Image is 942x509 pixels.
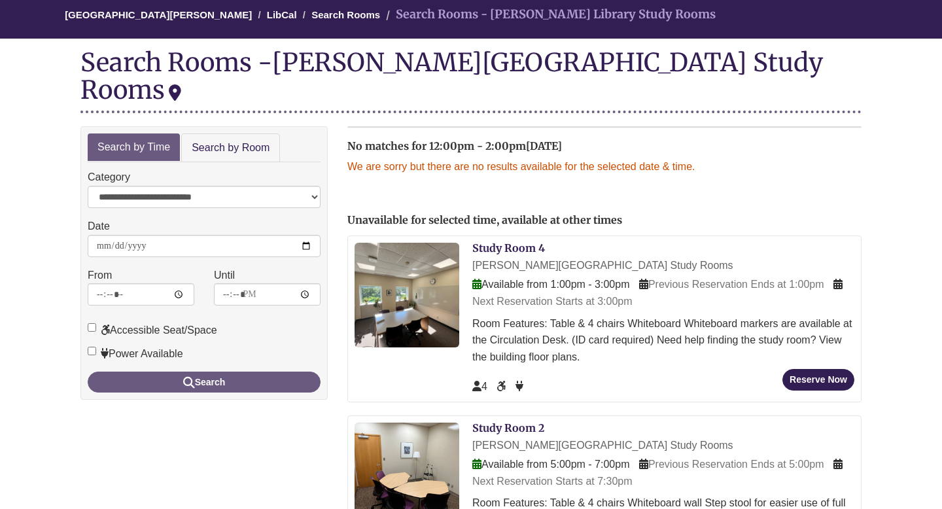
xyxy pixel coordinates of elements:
span: Previous Reservation Ends at 1:00pm [639,279,824,290]
span: Previous Reservation Ends at 5:00pm [639,459,824,470]
span: The capacity of this space [472,381,487,392]
label: From [88,267,112,284]
button: Search [88,372,321,393]
a: Study Room 2 [472,421,544,434]
div: Room Features: Table & 4 chairs Whiteboard Whiteboard markers are available at the Circulation De... [472,315,854,366]
span: Next Reservation Starts at 7:30pm [472,459,843,487]
div: Search Rooms - [80,48,862,113]
label: Category [88,169,130,186]
a: [GEOGRAPHIC_DATA][PERSON_NAME] [65,9,252,20]
li: Search Rooms - [PERSON_NAME] Library Study Rooms [383,5,716,24]
h2: No matches for 12:00pm - 2:00pm[DATE] [347,141,862,152]
img: Study Room 4 [355,243,459,347]
a: Search Rooms [311,9,380,20]
a: Search by Room [181,133,280,163]
h2: Unavailable for selected time, available at other times [347,215,862,226]
label: Power Available [88,345,183,362]
label: Accessible Seat/Space [88,322,217,339]
button: Reserve Now [782,369,854,391]
div: [PERSON_NAME][GEOGRAPHIC_DATA] Study Rooms [472,437,854,454]
a: Search by Time [88,133,180,162]
label: Until [214,267,235,284]
p: We are sorry but there are no results available for the selected date & time. [347,158,862,175]
span: Power Available [515,381,523,392]
input: Accessible Seat/Space [88,323,96,332]
div: [PERSON_NAME][GEOGRAPHIC_DATA] Study Rooms [472,257,854,274]
span: Available from 1:00pm - 3:00pm [472,279,629,290]
div: [PERSON_NAME][GEOGRAPHIC_DATA] Study Rooms [80,46,823,105]
span: Accessible Seat/Space [497,381,508,392]
span: Available from 5:00pm - 7:00pm [472,459,629,470]
a: LibCal [267,9,297,20]
label: Date [88,218,110,235]
input: Power Available [88,347,96,355]
a: Study Room 4 [472,241,545,254]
